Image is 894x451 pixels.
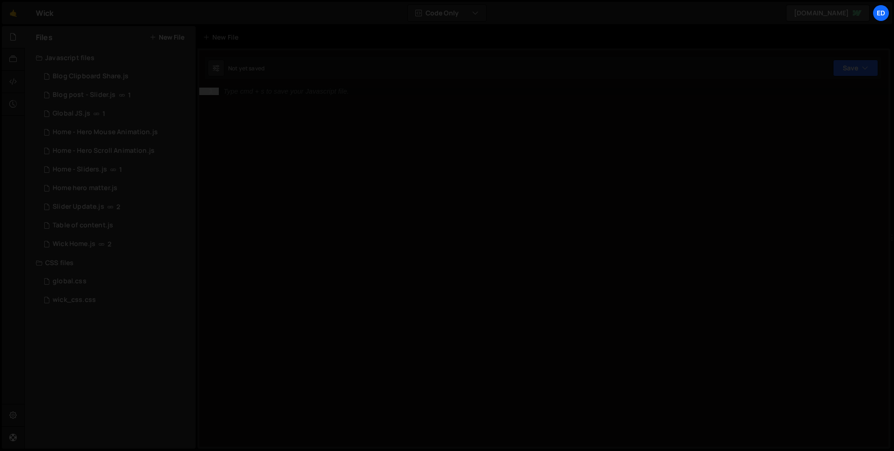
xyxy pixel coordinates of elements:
[53,240,95,248] div: Wick Home.js
[833,60,878,76] button: Save
[36,7,54,19] div: Wick
[149,34,184,41] button: New File
[53,109,90,118] div: Global JS.js
[36,291,196,309] div: 9462/22165.css
[36,123,196,142] div: 9462/21547.js
[53,203,104,211] div: Slider Update.js
[36,142,196,160] div: 9462/21405.js
[408,5,486,21] button: Code Only
[119,166,122,173] span: 1
[36,104,196,123] div: 9462/21365.js
[36,67,196,86] div: 9462/23547.js
[53,72,129,81] div: Blog Clipboard Share.js
[53,277,87,286] div: global.css
[53,128,158,137] div: Home - Hero Mouse Animation.js
[36,216,196,235] div: 9462/21350.js
[873,5,889,21] a: Ed
[25,253,196,272] div: CSS files
[53,184,117,192] div: Home hero matter.js
[203,33,242,42] div: New File
[36,86,196,104] div: 9462/21353.js
[36,160,196,179] div: 9462/20691.js
[53,147,155,155] div: Home - Hero Scroll Animation.js
[108,240,111,248] span: 2
[36,179,196,198] div: 9462/20759.js
[223,88,349,95] div: Type cmd + s to save your Javascript file.
[36,272,196,291] div: 9462/23524.css
[36,32,53,42] h2: Files
[36,235,196,253] div: 9462/22160.js
[102,110,105,117] span: 1
[2,2,25,24] a: 🤙
[53,296,96,304] div: wick_css.css
[199,88,219,95] div: 1
[36,198,196,216] div: 9462/22933.js
[25,48,196,67] div: Javascript files
[786,5,870,21] a: [DOMAIN_NAME]
[228,64,264,72] div: Not yet saved
[53,165,107,174] div: Home - Sliders.js
[128,91,131,99] span: 1
[53,91,115,99] div: Blog post - Slider.js
[53,221,113,230] div: Table of content.js
[116,203,120,211] span: 2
